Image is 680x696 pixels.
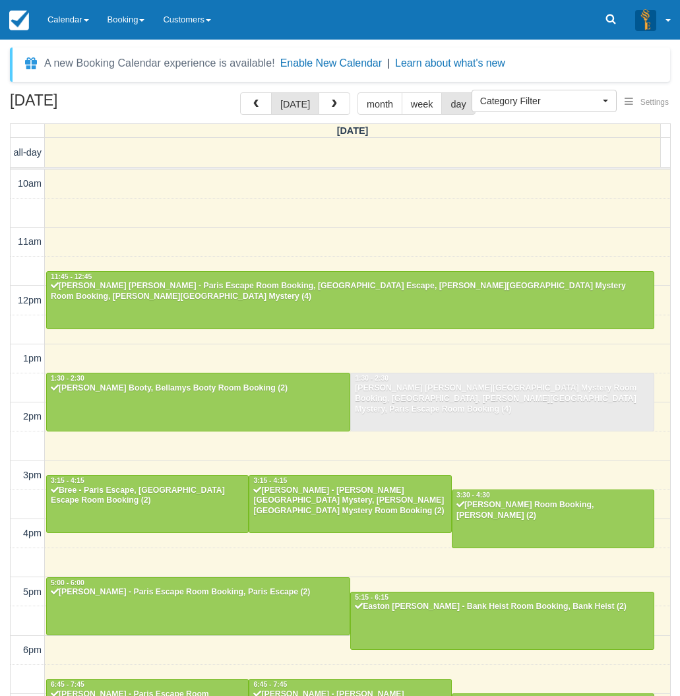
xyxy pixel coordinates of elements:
[9,11,29,30] img: checkfront-main-nav-mini-logo.png
[50,587,346,598] div: [PERSON_NAME] - Paris Escape Room Booking, Paris Escape (2)
[253,681,287,688] span: 6:45 - 7:45
[472,90,617,112] button: Category Filter
[18,236,42,247] span: 11am
[46,271,654,329] a: 11:45 - 12:45[PERSON_NAME] [PERSON_NAME] - Paris Escape Room Booking, [GEOGRAPHIC_DATA] Escape, [...
[51,477,84,484] span: 3:15 - 4:15
[640,98,669,107] span: Settings
[635,9,656,30] img: A3
[23,645,42,655] span: 6pm
[280,57,382,70] button: Enable New Calendar
[395,57,505,69] a: Learn about what's new
[51,681,84,688] span: 6:45 - 7:45
[452,490,654,548] a: 3:30 - 4:30[PERSON_NAME] Room Booking, [PERSON_NAME] (2)
[271,92,319,115] button: [DATE]
[23,528,42,538] span: 4pm
[249,475,451,533] a: 3:15 - 4:15[PERSON_NAME] - [PERSON_NAME][GEOGRAPHIC_DATA] Mystery, [PERSON_NAME][GEOGRAPHIC_DATA]...
[456,491,490,499] span: 3:30 - 4:30
[10,92,177,117] h2: [DATE]
[50,281,650,302] div: [PERSON_NAME] [PERSON_NAME] - Paris Escape Room Booking, [GEOGRAPHIC_DATA] Escape, [PERSON_NAME][...
[51,273,92,280] span: 11:45 - 12:45
[354,602,650,612] div: Easton [PERSON_NAME] - Bank Heist Room Booking, Bank Heist (2)
[50,383,346,394] div: [PERSON_NAME] Booty, Bellamys Booty Room Booking (2)
[46,475,249,533] a: 3:15 - 4:15Bree - Paris Escape, [GEOGRAPHIC_DATA] Escape Room Booking (2)
[46,577,350,635] a: 5:00 - 6:00[PERSON_NAME] - Paris Escape Room Booking, Paris Escape (2)
[14,147,42,158] span: all-day
[46,373,350,431] a: 1:30 - 2:30[PERSON_NAME] Booty, Bellamys Booty Room Booking (2)
[441,92,475,115] button: day
[350,592,654,650] a: 5:15 - 6:15Easton [PERSON_NAME] - Bank Heist Room Booking, Bank Heist (2)
[456,500,650,521] div: [PERSON_NAME] Room Booking, [PERSON_NAME] (2)
[337,125,369,136] span: [DATE]
[51,375,84,382] span: 1:30 - 2:30
[23,411,42,422] span: 2pm
[18,178,42,189] span: 10am
[387,57,390,69] span: |
[44,55,275,71] div: A new Booking Calendar experience is available!
[617,93,677,112] button: Settings
[354,383,650,415] div: [PERSON_NAME] [PERSON_NAME][GEOGRAPHIC_DATA] Mystery Room Booking, [GEOGRAPHIC_DATA], [PERSON_NAM...
[51,579,84,586] span: 5:00 - 6:00
[357,92,402,115] button: month
[23,470,42,480] span: 3pm
[355,375,388,382] span: 1:30 - 2:30
[350,373,654,431] a: 1:30 - 2:30[PERSON_NAME] [PERSON_NAME][GEOGRAPHIC_DATA] Mystery Room Booking, [GEOGRAPHIC_DATA], ...
[23,353,42,364] span: 1pm
[355,594,388,601] span: 5:15 - 6:15
[253,486,447,517] div: [PERSON_NAME] - [PERSON_NAME][GEOGRAPHIC_DATA] Mystery, [PERSON_NAME][GEOGRAPHIC_DATA] Mystery Ro...
[18,295,42,305] span: 12pm
[253,477,287,484] span: 3:15 - 4:15
[402,92,443,115] button: week
[23,586,42,597] span: 5pm
[480,94,600,108] span: Category Filter
[50,486,245,507] div: Bree - Paris Escape, [GEOGRAPHIC_DATA] Escape Room Booking (2)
